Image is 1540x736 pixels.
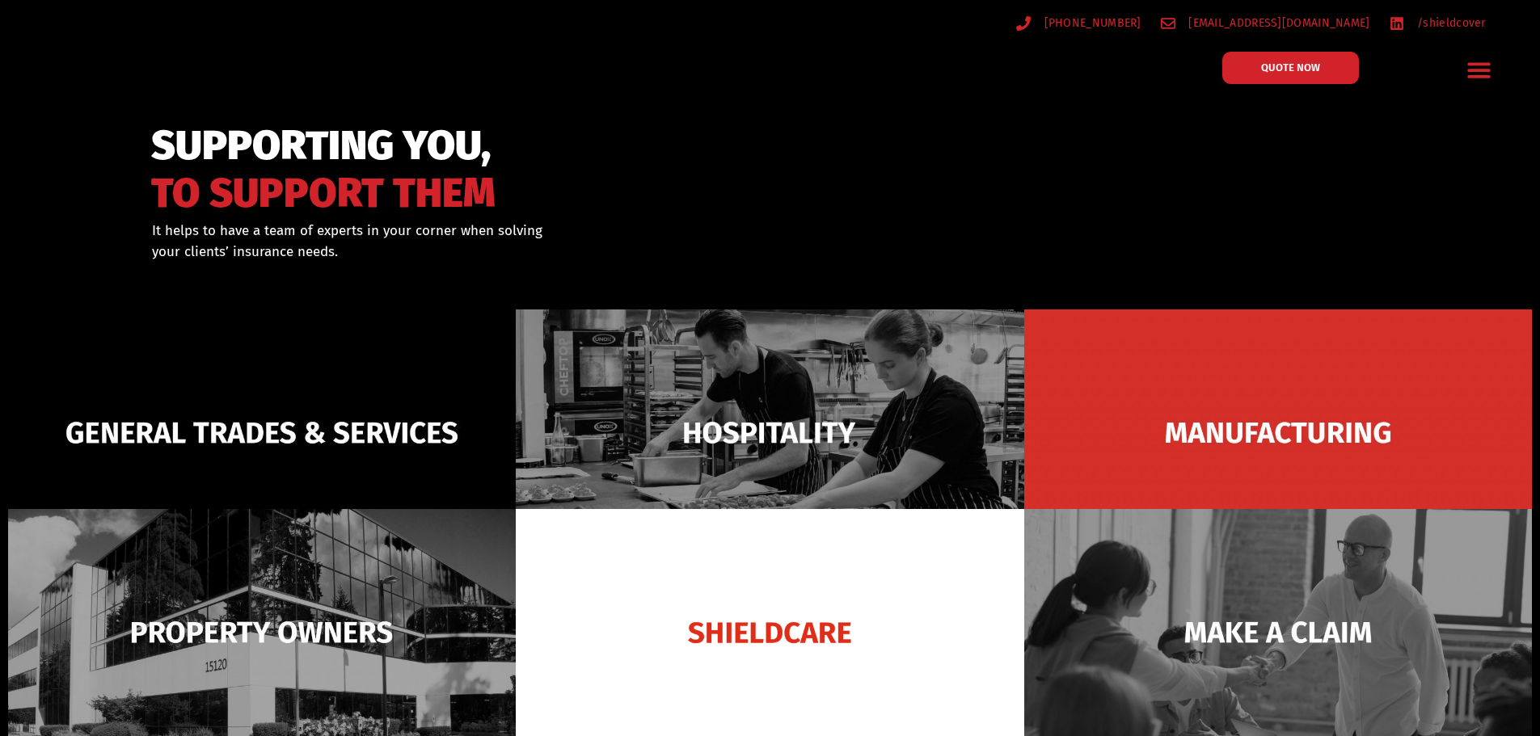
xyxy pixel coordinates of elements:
span: [EMAIL_ADDRESS][DOMAIN_NAME] [1184,13,1369,33]
a: /shieldcover [1390,13,1486,33]
img: Shield-Cover-Underwriting-Australia-logo-full [94,32,302,82]
span: SUPPORTING YOU, [151,129,496,162]
span: QUOTE NOW [1261,62,1320,73]
a: [EMAIL_ADDRESS][DOMAIN_NAME] [1161,13,1370,33]
p: your clients’ insurance needs. [152,242,853,263]
div: It helps to have a team of experts in your corner when solving [152,221,853,262]
div: Menu Toggle [1461,51,1499,89]
a: [PHONE_NUMBER] [1016,13,1141,33]
a: QUOTE NOW [1222,52,1359,84]
span: /shieldcover [1413,13,1486,33]
span: [PHONE_NUMBER] [1040,13,1141,33]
